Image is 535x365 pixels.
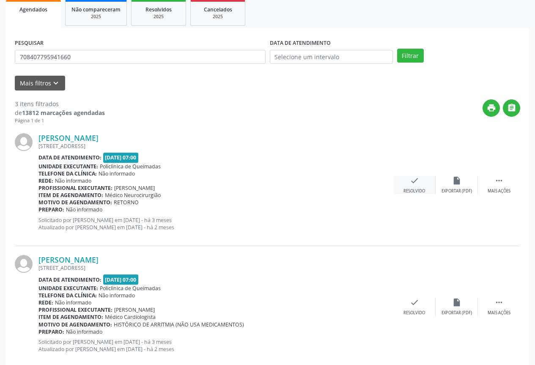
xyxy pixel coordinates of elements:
[494,298,504,307] i: 
[38,264,393,272] div: [STREET_ADDRESS]
[270,37,331,50] label: DATA DE ATENDIMENTO
[99,292,135,299] span: Não informado
[38,306,112,313] b: Profissional executante:
[410,176,419,185] i: check
[51,79,60,88] i: keyboard_arrow_down
[66,206,102,213] span: Não informado
[38,292,97,299] b: Telefone da clínica:
[38,163,98,170] b: Unidade executante:
[114,199,139,206] span: RETORNO
[15,76,65,91] button: Mais filtroskeyboard_arrow_down
[442,310,472,316] div: Exportar (PDF)
[99,170,135,177] span: Não informado
[494,176,504,185] i: 
[204,6,232,13] span: Cancelados
[483,99,500,117] button: print
[410,298,419,307] i: check
[15,37,44,50] label: PESQUISAR
[403,310,425,316] div: Resolvido
[38,184,112,192] b: Profissional executante:
[15,50,266,64] input: Nome, CNS
[19,6,47,13] span: Agendados
[452,176,461,185] i: insert_drive_file
[105,192,161,199] span: Médico Neurocirurgião
[55,299,91,306] span: Não informado
[38,285,98,292] b: Unidade executante:
[488,310,510,316] div: Mais ações
[507,103,516,113] i: 
[100,163,161,170] span: Policlinica de Queimadas
[442,188,472,194] div: Exportar (PDF)
[114,306,155,313] span: [PERSON_NAME]
[38,299,53,306] b: Rede:
[15,117,105,124] div: Página 1 de 1
[397,49,424,63] button: Filtrar
[452,298,461,307] i: insert_drive_file
[71,6,121,13] span: Não compareceram
[38,199,112,206] b: Motivo de agendamento:
[22,109,105,117] strong: 13812 marcações agendadas
[38,321,112,328] b: Motivo de agendamento:
[15,108,105,117] div: de
[403,188,425,194] div: Resolvido
[55,177,91,184] span: Não informado
[114,184,155,192] span: [PERSON_NAME]
[487,103,496,113] i: print
[38,192,103,199] b: Item de agendamento:
[15,99,105,108] div: 3 itens filtrados
[270,50,393,64] input: Selecione um intervalo
[114,321,244,328] span: HISTÓRICO DE ARRITMIA (NÃO USA MEDICAMENTOS)
[38,177,53,184] b: Rede:
[38,217,393,231] p: Solicitado por [PERSON_NAME] em [DATE] - há 3 meses Atualizado por [PERSON_NAME] em [DATE] - há 2...
[100,285,161,292] span: Policlinica de Queimadas
[38,133,99,143] a: [PERSON_NAME]
[38,154,102,161] b: Data de atendimento:
[38,255,99,264] a: [PERSON_NAME]
[66,328,102,335] span: Não informado
[103,153,139,162] span: [DATE] 07:00
[38,170,97,177] b: Telefone da clínica:
[38,143,393,150] div: [STREET_ADDRESS]
[488,188,510,194] div: Mais ações
[38,328,64,335] b: Preparo:
[15,133,33,151] img: img
[103,274,139,284] span: [DATE] 07:00
[145,6,172,13] span: Resolvidos
[71,14,121,20] div: 2025
[105,313,156,321] span: Médico Cardiologista
[15,255,33,273] img: img
[137,14,180,20] div: 2025
[38,206,64,213] b: Preparo:
[38,313,103,321] b: Item de agendamento:
[38,338,393,353] p: Solicitado por [PERSON_NAME] em [DATE] - há 3 meses Atualizado por [PERSON_NAME] em [DATE] - há 2...
[503,99,520,117] button: 
[38,276,102,283] b: Data de atendimento:
[197,14,239,20] div: 2025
